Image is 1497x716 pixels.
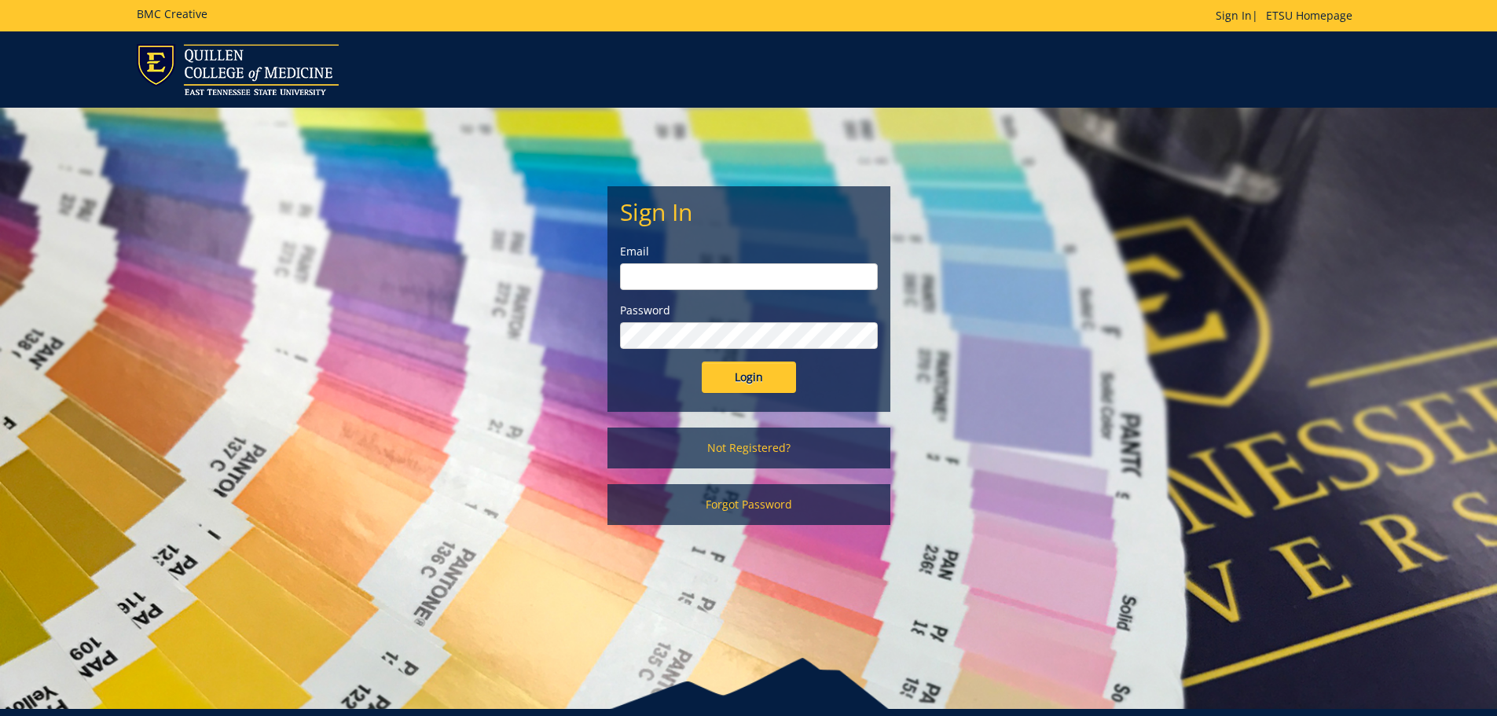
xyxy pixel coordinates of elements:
label: Password [620,303,878,318]
input: Login [702,362,796,393]
img: ETSU logo [137,44,339,95]
a: Sign In [1216,8,1252,23]
p: | [1216,8,1360,24]
a: ETSU Homepage [1258,8,1360,23]
a: Not Registered? [607,428,890,468]
h2: Sign In [620,199,878,225]
h5: BMC Creative [137,8,207,20]
a: Forgot Password [607,484,890,525]
label: Email [620,244,878,259]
